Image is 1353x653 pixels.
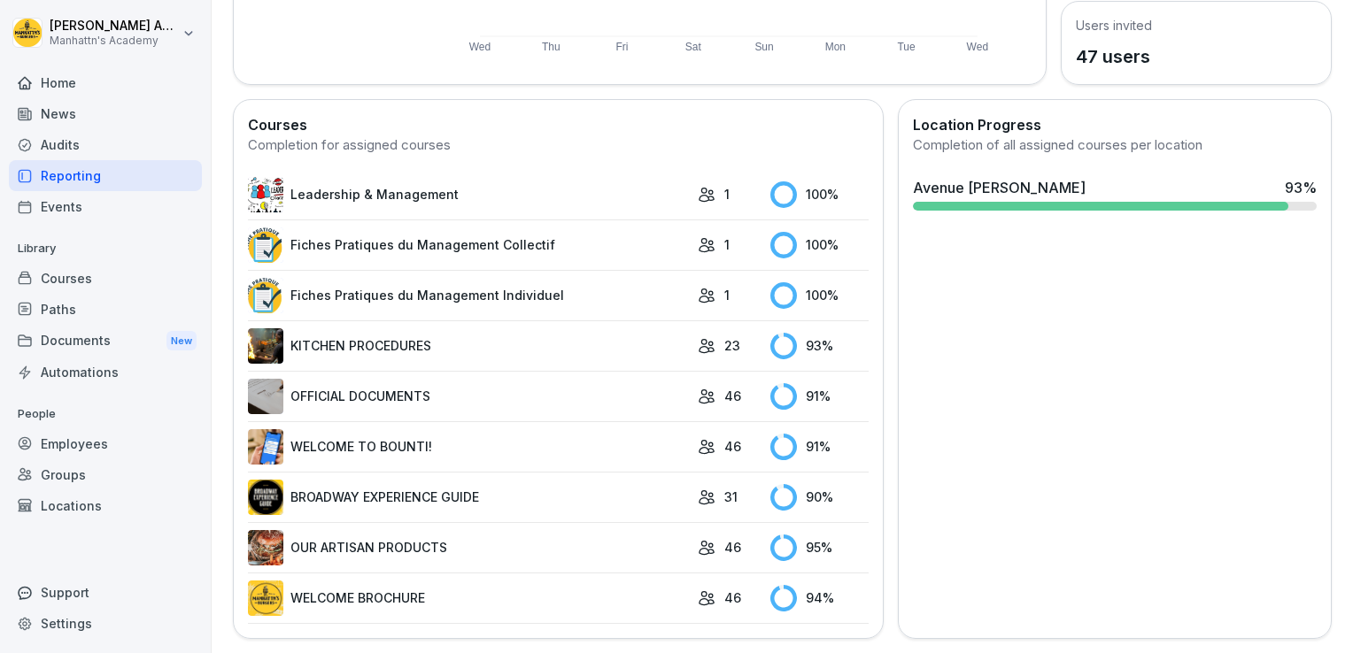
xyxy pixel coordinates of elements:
[50,19,179,34] p: [PERSON_NAME] Admin
[825,41,846,53] text: Mon
[9,67,202,98] a: Home
[724,235,730,254] p: 1
[770,434,869,460] div: 91 %
[248,278,689,313] a: Fiches Pratiques du Management Individuel
[50,35,179,47] p: Manhattn's Academy
[469,41,491,53] text: Wed
[9,294,202,325] a: Paths
[770,232,869,258] div: 100 %
[9,160,202,191] a: Reporting
[724,387,741,405] p: 46
[248,227,283,263] img: itrinmqjitsgumr2qpfbq6g6.png
[9,325,202,357] a: DocumentsNew
[770,181,869,208] div: 100 %
[248,227,689,263] a: Fiches Pratiques du Management Collectif
[724,437,741,456] p: 46
[9,428,202,459] a: Employees
[9,263,202,294] a: Courses
[770,534,869,561] div: 95 %
[248,480,283,515] img: g13ofhbnvnkja93or8f2wu04.png
[166,331,197,351] div: New
[9,400,202,428] p: People
[248,429,689,465] a: WELCOME TO BOUNTI!
[9,490,202,521] a: Locations
[724,336,740,355] p: 23
[248,480,689,515] a: BROADWAY EXPERIENCE GUIDE
[248,530,689,565] a: OUR ARTISAN PRODUCTS
[9,577,202,608] div: Support
[755,41,774,53] text: Sun
[616,41,629,53] text: Fri
[913,114,1317,135] h2: Location Progress
[542,41,561,53] text: Thu
[248,580,689,616] a: WELCOME BROCHURE
[913,135,1317,156] div: Completion of all assigned courses per location
[906,170,1324,218] a: Avenue [PERSON_NAME]93%
[770,585,869,611] div: 94 %
[248,177,283,212] img: m5os3g31qv4yrwr27cnhnia0.png
[248,580,283,616] img: o6stutclj8fenf9my2o1qei2.png
[9,608,202,639] a: Settings
[248,530,283,565] img: b6xamxhvf3oim249scwp8rtl.png
[724,588,741,607] p: 46
[724,185,730,204] p: 1
[967,41,988,53] text: Wed
[9,129,202,160] a: Audits
[770,383,869,410] div: 91 %
[724,488,738,506] p: 31
[248,379,689,414] a: OFFICIAL DOCUMENTS
[9,191,202,222] a: Events
[770,282,869,309] div: 100 %
[1285,177,1317,198] div: 93 %
[898,41,916,53] text: Tue
[724,538,741,557] p: 46
[9,234,202,263] p: Library
[913,177,1086,198] div: Avenue [PERSON_NAME]
[9,98,202,129] a: News
[9,357,202,388] a: Automations
[1076,43,1152,70] p: 47 users
[9,459,202,490] a: Groups
[248,177,689,212] a: Leadership & Management
[248,114,869,135] h2: Courses
[9,325,202,357] div: Documents
[724,286,730,304] p: 1
[770,484,869,511] div: 90 %
[248,379,283,414] img: ejac0nauwq8k5t72z492sf9q.png
[248,278,283,313] img: gy0icjias71v1kyou55ykve2.png
[248,429,283,465] img: hm1d8mjyoy3ei8rvq6pjap3c.png
[248,328,689,364] a: KITCHEN PROCEDURES
[1076,16,1152,35] h5: Users invited
[248,328,283,364] img: cg5lo66e1g15nr59ub5pszec.png
[685,41,702,53] text: Sat
[248,135,869,156] div: Completion for assigned courses
[770,333,869,359] div: 93 %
